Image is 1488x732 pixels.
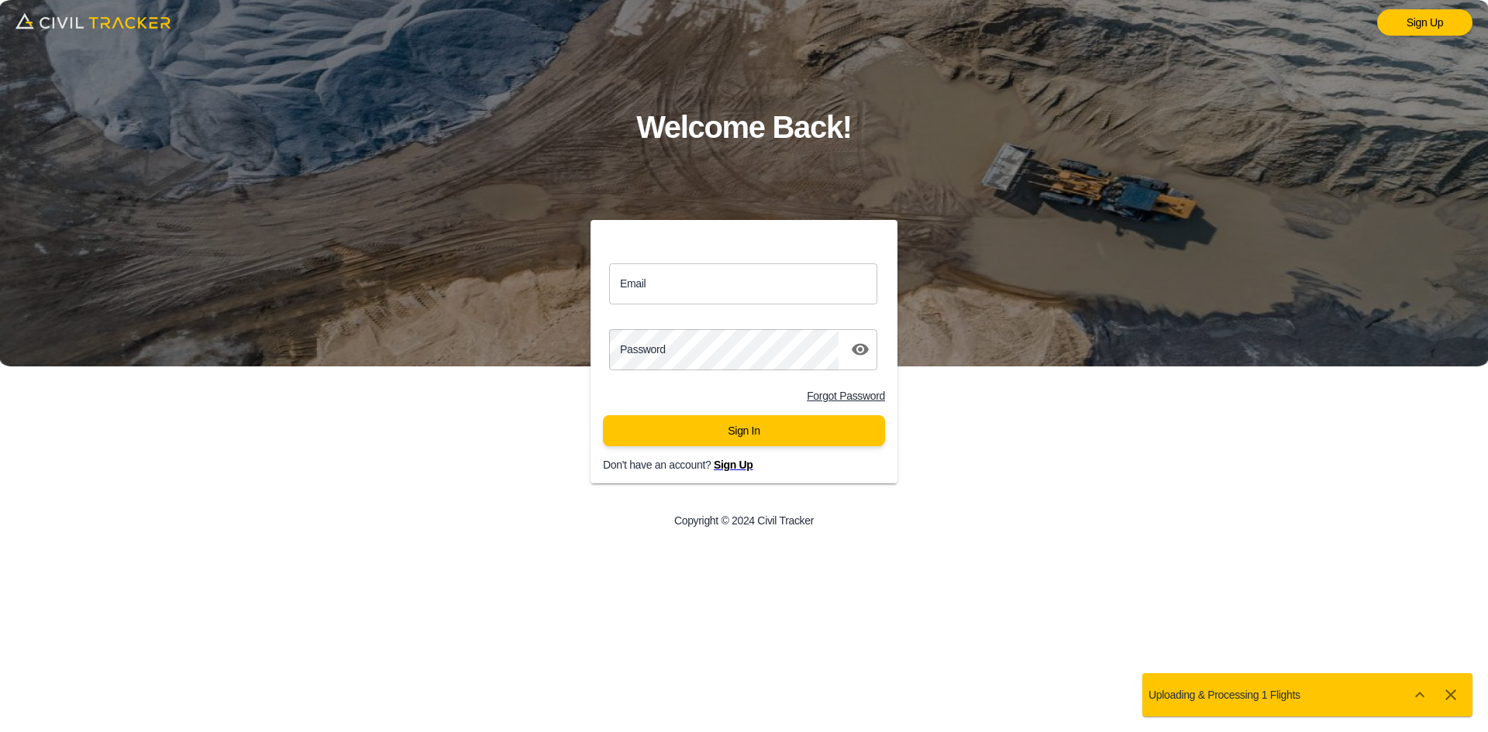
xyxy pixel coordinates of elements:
button: toggle password visibility [845,334,876,365]
button: Show more [1404,679,1435,710]
p: Copyright © 2024 Civil Tracker [674,514,814,527]
a: Sign Up [1377,9,1472,36]
h1: Welcome Back! [636,102,852,153]
a: Forgot Password [807,390,885,402]
button: Sign In [603,415,885,446]
a: Sign Up [714,459,753,471]
img: logo [15,8,170,34]
p: Don't have an account? [603,459,910,471]
input: email [609,263,877,304]
p: Uploading & Processing 1 Flights [1149,689,1300,701]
